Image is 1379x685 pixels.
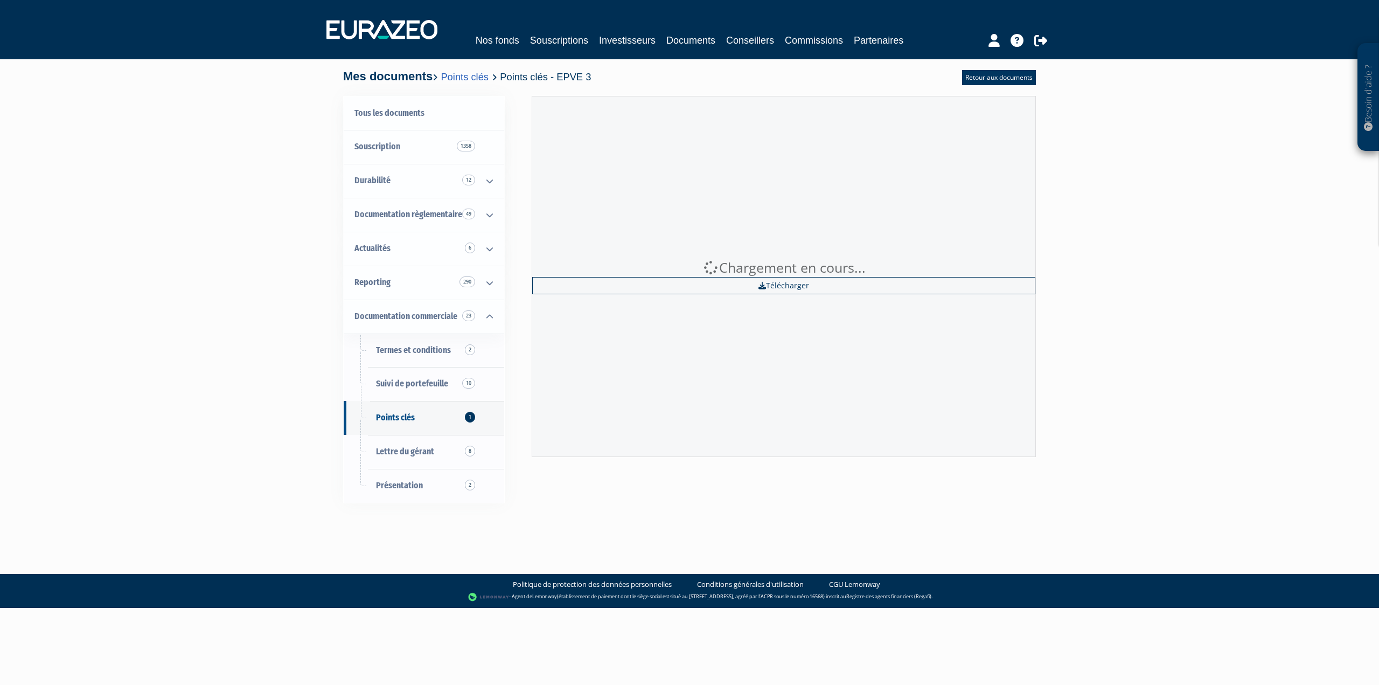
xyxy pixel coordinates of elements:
a: Souscription1358 [344,130,504,164]
span: Points clés - EPVE 3 [500,71,591,82]
span: 1 [465,412,475,423]
span: 1358 [457,141,475,151]
a: Télécharger [532,277,1035,294]
a: Conditions générales d'utilisation [697,579,804,590]
a: Conseillers [726,33,774,48]
a: Termes et conditions2 [344,334,504,368]
span: 49 [462,209,475,219]
a: Registre des agents financiers (Regafi) [846,593,931,600]
a: Lemonway [532,593,557,600]
p: Besoin d'aide ? [1362,49,1375,146]
span: Actualités [354,243,391,253]
span: 23 [462,310,475,321]
a: Nos fonds [476,33,519,48]
span: Reporting [354,277,391,287]
a: Investisseurs [599,33,656,48]
span: Présentation [376,480,423,490]
a: Politique de protection des données personnelles [513,579,672,590]
a: Durabilité 12 [344,164,504,198]
a: Documents [666,33,715,48]
a: Partenaires [854,33,903,48]
span: Documentation commerciale [354,311,457,321]
a: Points clés1 [344,401,504,435]
span: Souscription [354,141,400,151]
span: 10 [462,378,475,389]
span: Termes et conditions [376,345,451,355]
span: Lettre du gérant [376,446,434,456]
span: 6 [465,243,475,253]
a: Tous les documents [344,96,504,130]
a: Lettre du gérant8 [344,435,504,469]
span: 290 [459,276,475,287]
a: Actualités 6 [344,232,504,266]
h4: Mes documents [343,70,591,83]
a: Documentation règlementaire 49 [344,198,504,232]
span: 2 [465,344,475,355]
div: - Agent de (établissement de paiement dont le siège social est situé au [STREET_ADDRESS], agréé p... [11,592,1368,603]
span: 12 [462,175,475,185]
span: Suivi de portefeuille [376,378,448,389]
img: 1732889491-logotype_eurazeo_blanc_rvb.png [326,20,437,39]
a: Commissions [785,33,843,48]
a: Reporting 290 [344,266,504,300]
a: Souscriptions [530,33,588,48]
a: Retour aux documents [962,70,1036,85]
div: Chargement en cours... [532,258,1035,278]
span: Points clés [376,412,415,423]
a: Documentation commerciale 23 [344,300,504,334]
a: CGU Lemonway [829,579,880,590]
span: 2 [465,480,475,490]
span: Documentation règlementaire [354,209,462,219]
span: 8 [465,446,475,456]
a: Présentation2 [344,469,504,503]
img: logo-lemonway.png [468,592,510,603]
a: Points clés [441,71,489,82]
span: Durabilité [354,175,391,185]
a: Suivi de portefeuille10 [344,367,504,401]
